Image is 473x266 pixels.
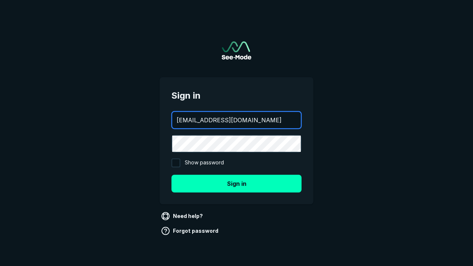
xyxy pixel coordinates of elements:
[185,158,224,167] span: Show password
[172,112,301,128] input: your@email.com
[160,210,206,222] a: Need help?
[160,225,221,237] a: Forgot password
[222,41,251,59] a: Go to sign in
[171,175,302,192] button: Sign in
[171,89,302,102] span: Sign in
[222,41,251,59] img: See-Mode Logo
